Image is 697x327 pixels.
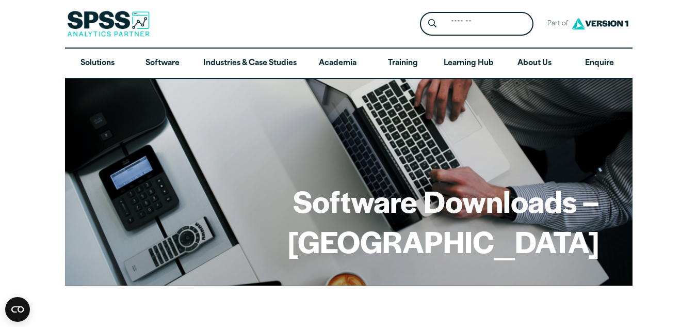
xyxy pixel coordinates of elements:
span: Part of [542,17,569,32]
a: Learning Hub [435,49,502,79]
img: Version1 Logo [569,14,631,33]
button: Open CMP widget [5,297,30,322]
a: Academia [305,49,370,79]
nav: Desktop version of site main menu [65,49,633,79]
a: Solutions [65,49,130,79]
a: Industries & Case Studies [195,49,305,79]
a: Training [370,49,435,79]
h1: Software Downloads – [GEOGRAPHIC_DATA] [98,181,599,261]
a: Enquire [567,49,632,79]
button: Search magnifying glass icon [423,14,442,34]
form: Site Header Search Form [420,12,533,36]
svg: Search magnifying glass icon [428,19,436,28]
a: About Us [502,49,567,79]
img: SPSS Analytics Partner [67,11,150,37]
a: Software [130,49,195,79]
